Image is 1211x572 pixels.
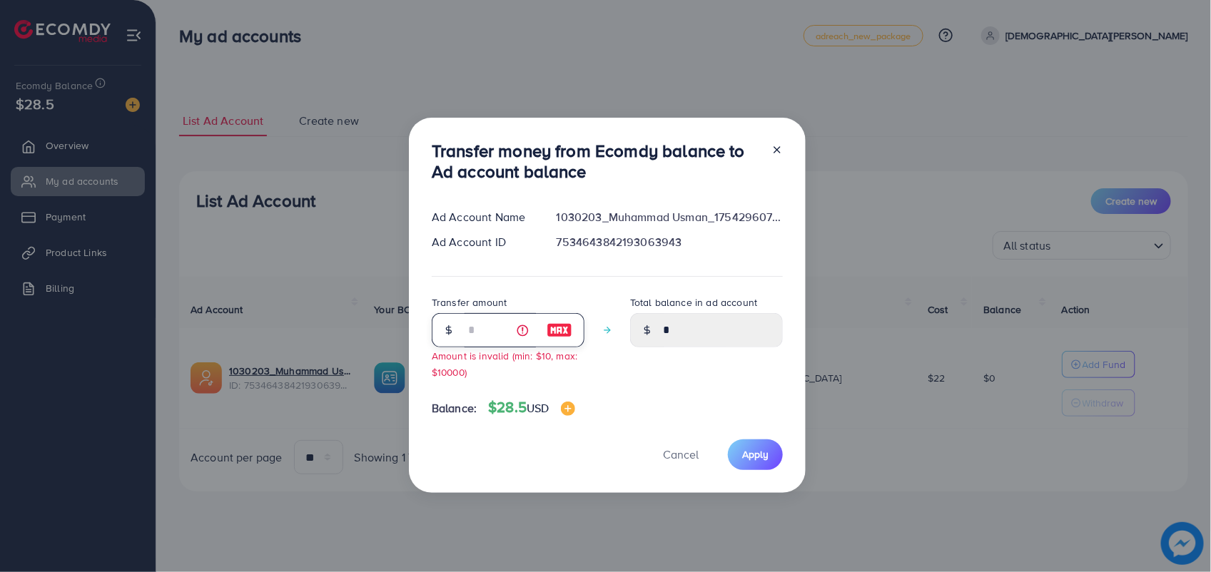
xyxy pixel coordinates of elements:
[488,399,574,417] h4: $28.5
[527,400,549,416] span: USD
[432,295,507,310] label: Transfer amount
[432,141,760,182] h3: Transfer money from Ecomdy balance to Ad account balance
[420,234,545,250] div: Ad Account ID
[545,209,794,225] div: 1030203_Muhammad Usman_1754296073204
[420,209,545,225] div: Ad Account Name
[742,447,769,461] span: Apply
[561,402,575,416] img: image
[432,400,477,417] span: Balance:
[547,322,572,339] img: image
[432,349,577,379] small: Amount is invalid (min: $10, max: $10000)
[630,295,757,310] label: Total balance in ad account
[728,439,783,470] button: Apply
[545,234,794,250] div: 7534643842193063943
[645,439,716,470] button: Cancel
[663,446,699,462] span: Cancel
